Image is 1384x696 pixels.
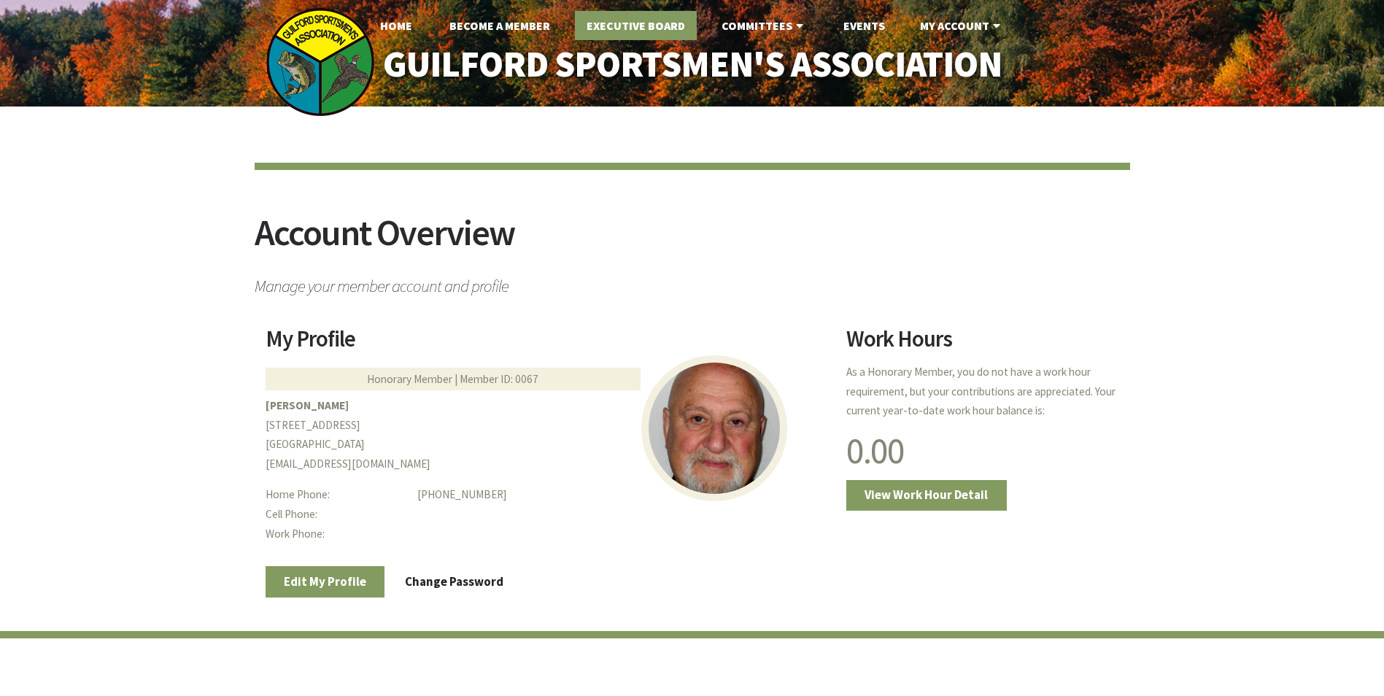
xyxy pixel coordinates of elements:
[266,566,385,597] a: Edit My Profile
[255,214,1130,269] h2: Account Overview
[846,363,1118,421] p: As a Honorary Member, you do not have a work hour requirement, but your contributions are appreci...
[908,11,1016,40] a: My Account
[575,11,697,40] a: Executive Board
[846,328,1118,361] h2: Work Hours
[266,525,406,544] dt: Work Phone
[846,480,1007,511] a: View Work Hour Detail
[832,11,897,40] a: Events
[266,7,375,117] img: logo_sm.png
[438,11,562,40] a: Become A Member
[266,398,349,412] b: [PERSON_NAME]
[368,11,424,40] a: Home
[266,505,406,525] dt: Cell Phone
[266,328,829,361] h2: My Profile
[846,433,1118,469] h1: 0.00
[352,34,1032,96] a: Guilford Sportsmen's Association
[266,485,406,505] dt: Home Phone
[387,566,522,597] a: Change Password
[266,396,829,474] p: [STREET_ADDRESS] [GEOGRAPHIC_DATA] [EMAIL_ADDRESS][DOMAIN_NAME]
[417,485,828,505] dd: [PHONE_NUMBER]
[255,269,1130,295] span: Manage your member account and profile
[710,11,819,40] a: Committees
[266,368,641,390] div: Honorary Member | Member ID: 0067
